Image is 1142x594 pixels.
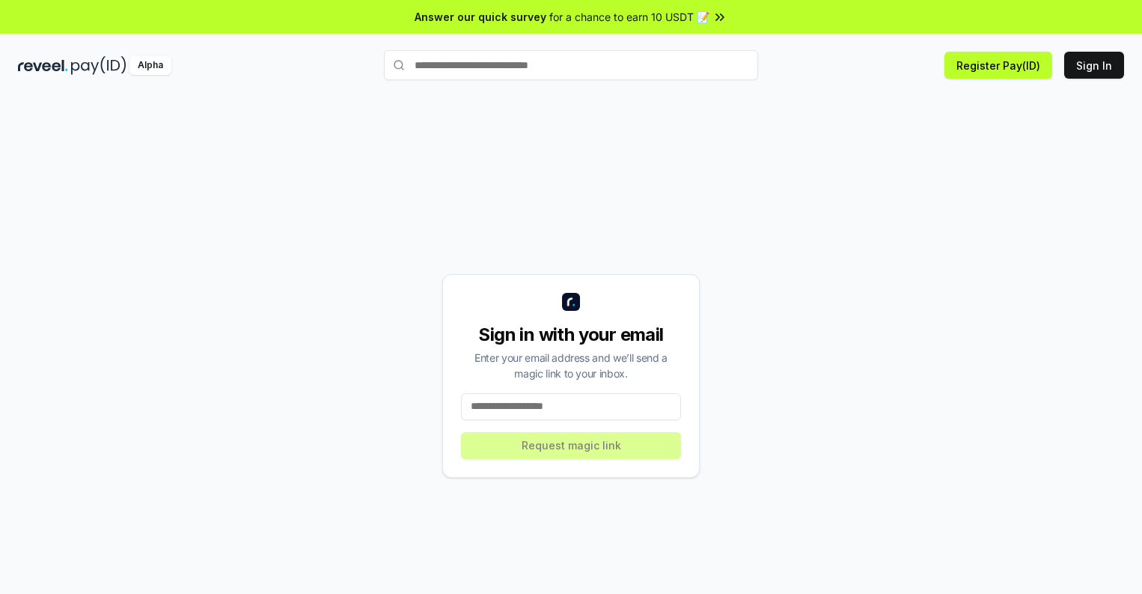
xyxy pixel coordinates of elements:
div: Enter your email address and we’ll send a magic link to your inbox. [461,350,681,381]
img: logo_small [562,293,580,311]
div: Sign in with your email [461,323,681,347]
span: Answer our quick survey [415,9,546,25]
button: Register Pay(ID) [944,52,1052,79]
button: Sign In [1064,52,1124,79]
img: pay_id [71,56,126,75]
span: for a chance to earn 10 USDT 📝 [549,9,709,25]
img: reveel_dark [18,56,68,75]
div: Alpha [129,56,171,75]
